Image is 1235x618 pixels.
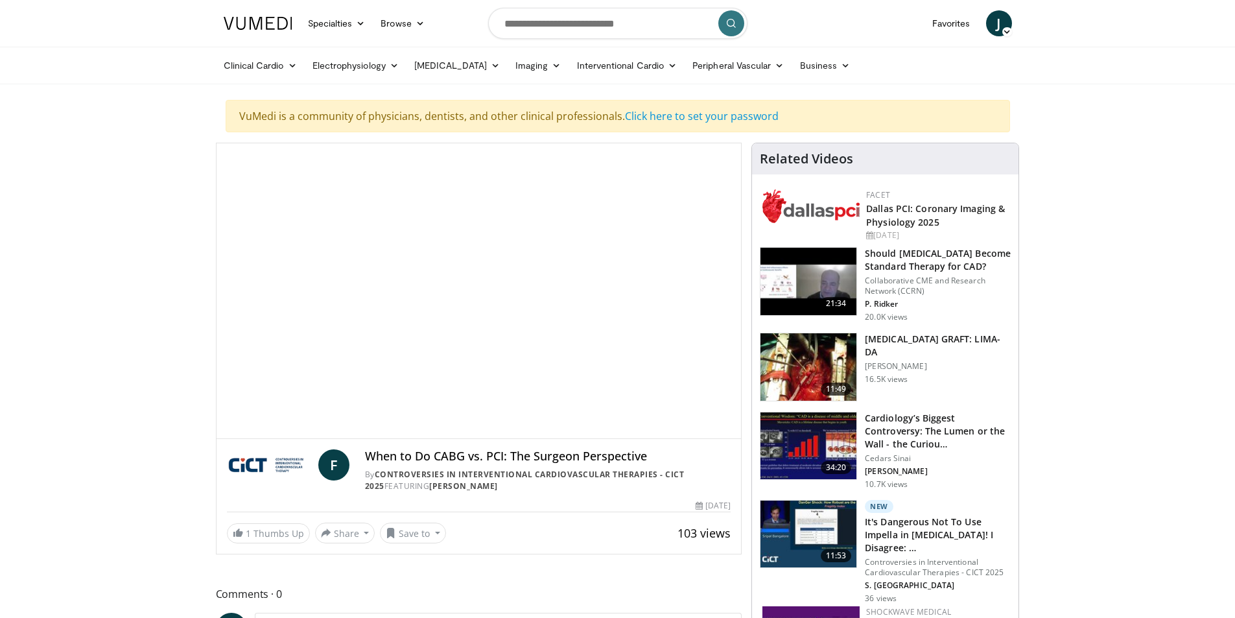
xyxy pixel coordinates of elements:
[865,500,893,513] p: New
[365,469,731,492] div: By FEATURING
[865,479,908,490] p: 10.7K views
[760,247,1011,322] a: 21:34 Should [MEDICAL_DATA] Become Standard Therapy for CAD? Collaborative CME and Research Netwo...
[865,312,908,322] p: 20.0K views
[569,53,685,78] a: Interventional Cardio
[696,500,731,512] div: [DATE]
[760,412,856,480] img: d453240d-5894-4336-be61-abca2891f366.150x105_q85_crop-smart_upscale.jpg
[865,466,1011,477] p: [PERSON_NAME]
[365,469,685,492] a: Controversies in Interventional Cardiovascular Therapies - CICT 2025
[380,523,446,543] button: Save to
[226,100,1010,132] div: VuMedi is a community of physicians, dentists, and other clinical professionals.
[406,53,508,78] a: [MEDICAL_DATA]
[227,449,313,481] img: Controversies in Interventional Cardiovascular Therapies - CICT 2025
[488,8,747,39] input: Search topics, interventions
[760,500,1011,604] a: 11:53 New It's Dangerous Not To Use Impella in [MEDICAL_DATA]! I Disagree: … Controversies in Int...
[821,297,852,310] span: 21:34
[866,230,1008,241] div: [DATE]
[760,151,853,167] h4: Related Videos
[508,53,569,78] a: Imaging
[866,606,951,617] a: Shockwave Medical
[685,53,792,78] a: Peripheral Vascular
[986,10,1012,36] a: J
[216,53,305,78] a: Clinical Cardio
[300,10,373,36] a: Specialties
[865,276,1011,296] p: Collaborative CME and Research Network (CCRN)
[760,333,856,401] img: feAgcbrvkPN5ynqH4xMDoxOjA4MTsiGN.150x105_q85_crop-smart_upscale.jpg
[865,361,1011,372] p: [PERSON_NAME]
[217,143,742,439] video-js: Video Player
[246,527,251,540] span: 1
[760,248,856,315] img: eb63832d-2f75-457d-8c1a-bbdc90eb409c.150x105_q85_crop-smart_upscale.jpg
[365,449,731,464] h4: When to Do CABG vs. PCI: The Surgeon Perspective
[227,523,310,543] a: 1 Thumbs Up
[677,525,731,541] span: 103 views
[792,53,858,78] a: Business
[866,189,890,200] a: FACET
[865,374,908,385] p: 16.5K views
[373,10,432,36] a: Browse
[821,461,852,474] span: 34:20
[821,383,852,396] span: 11:49
[865,247,1011,273] h3: Should [MEDICAL_DATA] Become Standard Therapy for CAD?
[865,557,1011,578] p: Controversies in Interventional Cardiovascular Therapies - CICT 2025
[216,586,742,602] span: Comments 0
[224,17,292,30] img: VuMedi Logo
[865,453,1011,464] p: Cedars Sinai
[760,333,1011,401] a: 11:49 [MEDICAL_DATA] GRAFT: LIMA-DA [PERSON_NAME] 16.5K views
[305,53,406,78] a: Electrophysiology
[865,333,1011,359] h3: [MEDICAL_DATA] GRAFT: LIMA-DA
[866,202,1005,228] a: Dallas PCI: Coronary Imaging & Physiology 2025
[865,299,1011,309] p: P. Ridker
[865,593,897,604] p: 36 views
[315,523,375,543] button: Share
[760,412,1011,490] a: 34:20 Cardiology’s Biggest Controversy: The Lumen or the Wall - the Curiou… Cedars Sinai [PERSON_...
[821,549,852,562] span: 11:53
[865,580,1011,591] p: S. [GEOGRAPHIC_DATA]
[865,412,1011,451] h3: Cardiology’s Biggest Controversy: The Lumen or the Wall - the Curiou…
[762,189,860,223] img: 939357b5-304e-4393-95de-08c51a3c5e2a.png.150x105_q85_autocrop_double_scale_upscale_version-0.2.png
[760,501,856,568] img: ad639188-bf21-463b-a799-85e4bc162651.150x105_q85_crop-smart_upscale.jpg
[625,109,779,123] a: Click here to set your password
[924,10,978,36] a: Favorites
[429,481,498,492] a: [PERSON_NAME]
[318,449,349,481] a: F
[865,516,1011,554] h3: It's Dangerous Not To Use Impella in [MEDICAL_DATA]! I Disagree: …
